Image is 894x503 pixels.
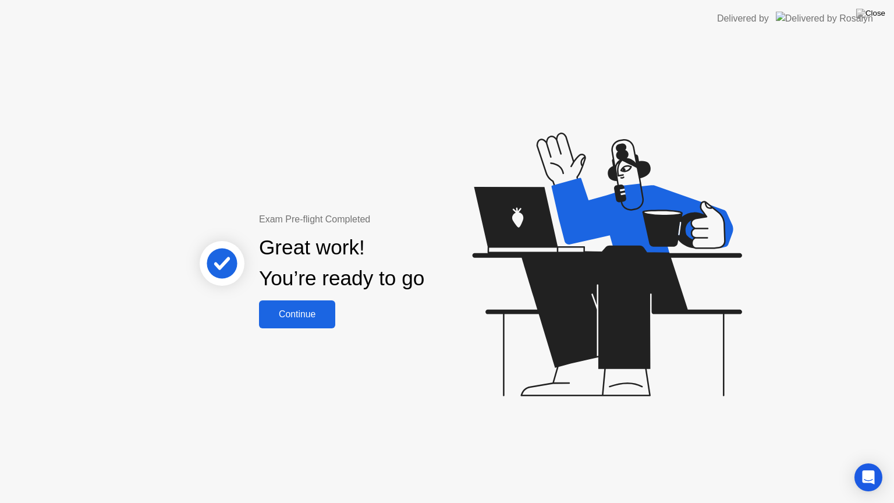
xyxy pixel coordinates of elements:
[717,12,769,26] div: Delivered by
[259,300,335,328] button: Continue
[259,212,499,226] div: Exam Pre-flight Completed
[856,9,885,18] img: Close
[259,232,424,294] div: Great work! You’re ready to go
[854,463,882,491] div: Open Intercom Messenger
[262,309,332,320] div: Continue
[776,12,873,25] img: Delivered by Rosalyn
